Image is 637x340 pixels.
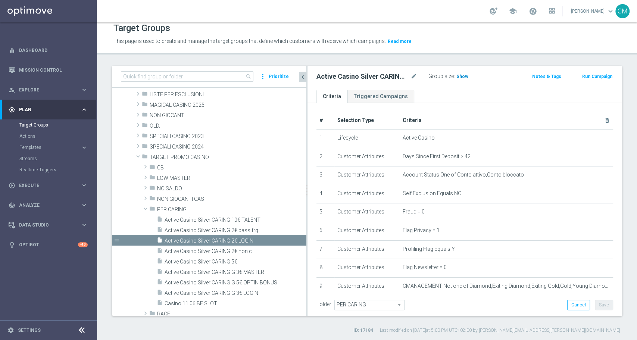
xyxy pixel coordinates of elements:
div: CM [615,4,630,18]
input: Quick find group or folder [121,71,253,82]
span: Casino 11 06 BF SLOT [165,300,306,307]
i: mode_edit [410,72,417,81]
i: chevron_left [299,74,306,81]
span: Active Casino Silver CARING 5&#x20AC; [165,259,306,265]
span: Active Casino Silver CARING G 3&#x20AC; LOGIN [165,290,306,296]
td: 9 [316,277,334,296]
i: equalizer [9,47,15,54]
button: lightbulb Optibot +10 [8,242,88,248]
i: folder [142,91,148,99]
a: Actions [19,133,78,139]
span: OLD. [150,123,306,129]
div: Mission Control [9,60,88,80]
i: lightbulb [9,241,15,248]
span: Active Casino Silver CARING 2€ bass frq [165,227,306,234]
div: Target Groups [19,119,96,131]
i: insert_drive_file [157,258,163,266]
td: Customer Attributes [334,277,400,296]
label: Folder [316,301,331,308]
a: [PERSON_NAME]keyboard_arrow_down [570,6,615,17]
span: PER CARING [157,206,306,213]
span: TARGET PROMO CASINO [150,154,306,160]
i: insert_drive_file [157,237,163,246]
i: insert_drive_file [157,227,163,235]
i: settings [7,327,14,334]
button: Prioritize [268,72,290,82]
th: # [316,112,334,129]
i: folder [142,153,148,162]
i: insert_drive_file [157,268,163,277]
span: SPECIALI CASINO 2024 [150,144,306,150]
span: Analyze [19,203,81,208]
td: 3 [316,166,334,185]
a: Criteria [316,90,347,103]
span: Fraud = 0 [403,209,425,215]
div: Templates [20,145,81,150]
span: CMANAGEMENT Not one of Diamond,Exiting Diamond,Exiting Gold,Gold,Young Diamond,Young Gold,Exiting... [403,283,610,289]
span: NON GIOCANTI CAS [157,196,306,202]
button: Templates keyboard_arrow_right [19,144,88,150]
td: 7 [316,240,334,259]
span: Active Casino Silver CARING 2€ LOGIN [165,238,306,244]
label: ID: 17184 [353,327,373,334]
div: Optibot [9,235,88,255]
span: Active Casino Silver CARING G 5€ OPTIN BONUS [165,280,306,286]
i: folder [149,164,155,172]
h2: Active Casino Silver CARING 2€ LOGIN [316,72,409,81]
i: insert_drive_file [157,279,163,287]
i: play_circle_outline [9,182,15,189]
button: Notes & Tags [531,72,562,81]
i: insert_drive_file [157,247,163,256]
span: This page is used to create and manage the target groups that define which customers will receive... [113,38,386,44]
td: 5 [316,203,334,222]
span: Active Casino Silver CARING 10€ TALENT [165,217,306,223]
button: Save [595,300,613,310]
button: Data Studio keyboard_arrow_right [8,222,88,228]
td: Customer Attributes [334,222,400,240]
i: keyboard_arrow_right [81,182,88,189]
div: Realtime Triggers [19,164,96,175]
a: Realtime Triggers [19,167,78,173]
div: Data Studio [9,222,81,228]
button: person_search Explore keyboard_arrow_right [8,87,88,93]
label: Group size [428,73,454,79]
span: Execute [19,183,81,188]
div: Execute [9,182,81,189]
button: track_changes Analyze keyboard_arrow_right [8,202,88,208]
td: Customer Attributes [334,259,400,278]
span: RACE [157,311,306,317]
div: Explore [9,87,81,93]
span: school [509,7,517,15]
div: Mission Control [8,67,88,73]
i: keyboard_arrow_right [81,106,88,113]
button: chevron_left [299,72,306,82]
div: Plan [9,106,81,113]
span: Data Studio [19,223,81,227]
i: folder [149,195,155,204]
i: person_search [9,87,15,93]
td: Customer Attributes [334,166,400,185]
span: Active Casino Silver CARING 2€ non c [165,248,306,255]
a: Settings [18,328,41,333]
i: keyboard_arrow_right [81,202,88,209]
span: Show [456,74,468,79]
button: play_circle_outline Execute keyboard_arrow_right [8,183,88,188]
i: folder [142,143,148,152]
td: Lifecycle [334,129,400,148]
span: search [246,74,252,79]
div: Templates [19,142,96,153]
span: CB [157,165,306,171]
span: Active Casino [403,135,435,141]
div: Actions [19,131,96,142]
label: Last modified on [DATE] at 5:00 PM UTC+02:00 by [PERSON_NAME][EMAIL_ADDRESS][PERSON_NAME][DOMAIN_... [380,327,620,334]
button: Cancel [567,300,590,310]
span: Plan [19,107,81,112]
th: Selection Type [334,112,400,129]
button: gps_fixed Plan keyboard_arrow_right [8,107,88,113]
a: Target Groups [19,122,78,128]
span: keyboard_arrow_down [606,7,615,15]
